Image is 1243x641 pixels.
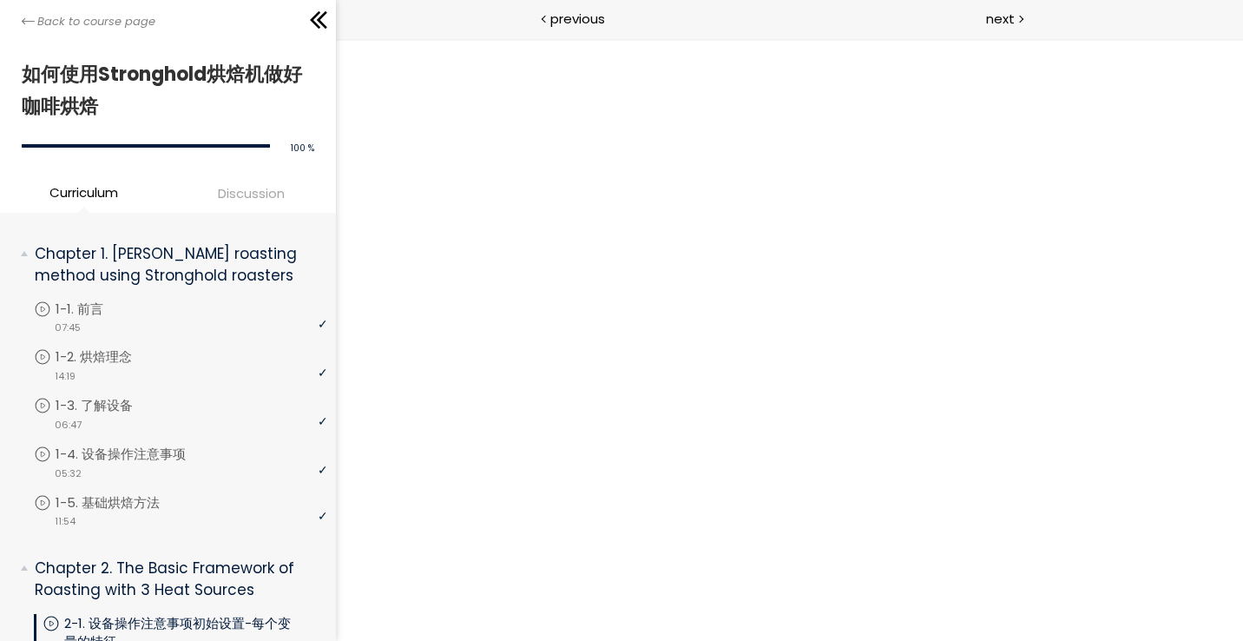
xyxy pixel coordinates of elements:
span: 05:32 [55,466,82,481]
p: Chapter 1. [PERSON_NAME] roasting method using Stronghold roasters [35,243,314,286]
a: Back to course page [22,13,155,30]
h1: 如何使用Stronghold烘焙机做好咖啡烘焙 [22,58,306,123]
span: Discussion [218,183,285,203]
span: 14:19 [55,369,76,384]
span: Back to course page [37,13,155,30]
p: 1-5. 基础烘焙方法 [56,493,194,512]
p: 1-3. 了解设备 [56,396,168,415]
span: next [986,9,1015,29]
p: 1-2. 烘焙理念 [56,347,167,367]
span: 06:47 [55,418,82,433]
p: Chapter 2. The Basic Framework of Roasting with 3 Heat Sources [35,558,314,600]
span: 100 % [291,142,314,155]
p: 1-1. 前言 [56,300,138,319]
span: 07:45 [55,320,81,335]
span: previous [550,9,605,29]
span: Curriculum [49,182,118,202]
p: 1-4. 设备操作注意事项 [56,445,220,464]
span: 11:54 [55,514,76,529]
